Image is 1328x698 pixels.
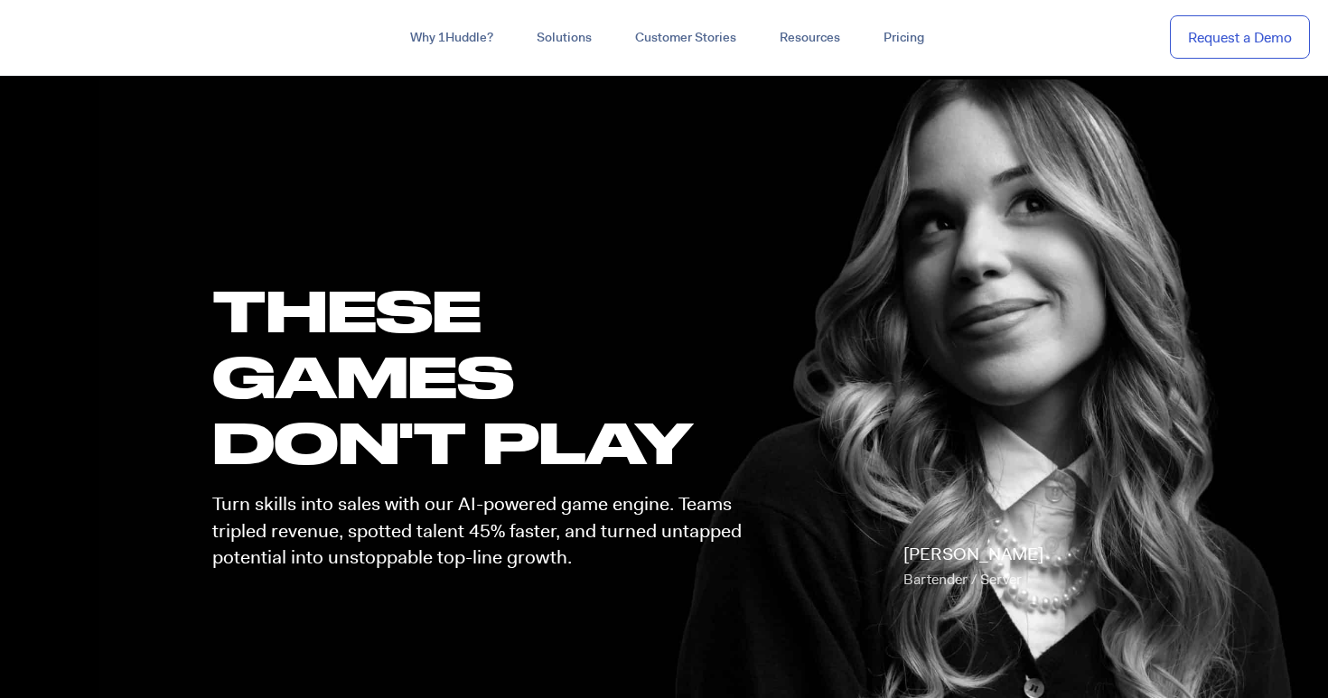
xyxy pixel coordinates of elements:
[212,277,758,476] h1: these GAMES DON'T PLAY
[212,491,758,571] p: Turn skills into sales with our AI-powered game engine. Teams tripled revenue, spotted talent 45%...
[388,22,515,54] a: Why 1Huddle?
[862,22,946,54] a: Pricing
[613,22,758,54] a: Customer Stories
[1170,15,1310,60] a: Request a Demo
[903,542,1043,592] p: [PERSON_NAME]
[903,570,1022,589] span: Bartender / Server
[18,20,147,54] img: ...
[515,22,613,54] a: Solutions
[758,22,862,54] a: Resources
